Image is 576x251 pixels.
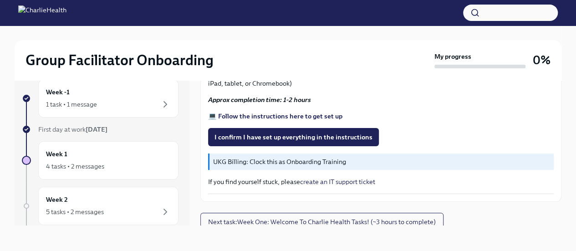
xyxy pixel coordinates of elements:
[38,125,107,133] span: First day at work
[22,141,178,179] a: Week 14 tasks • 2 messages
[434,52,471,61] strong: My progress
[46,207,104,216] div: 5 tasks • 2 messages
[22,187,178,225] a: Week 25 tasks • 2 messages
[22,79,178,118] a: Week -11 task • 1 message
[46,100,97,109] div: 1 task • 1 message
[208,128,379,146] button: I confirm I have set up everything in the instructions
[208,217,436,226] span: Next task : Week One: Welcome To Charlie Health Tasks! (~3 hours to complete)
[86,125,107,133] strong: [DATE]
[46,87,70,97] h6: Week -1
[208,112,342,120] a: 💻 Follow the instructions here to get set up
[533,52,551,68] h3: 0%
[46,162,104,171] div: 4 tasks • 2 messages
[46,149,67,159] h6: Week 1
[300,178,375,186] a: create an IT support ticket
[214,133,372,142] span: I confirm I have set up everything in the instructions
[18,5,66,20] img: CharlieHealth
[200,213,443,231] button: Next task:Week One: Welcome To Charlie Health Tasks! (~3 hours to complete)
[25,51,214,69] h2: Group Facilitator Onboarding
[213,157,550,166] p: UKG Billing: Clock this as Onboarding Training
[22,125,178,134] a: First day at work[DATE]
[46,195,68,205] h6: Week 2
[208,177,554,186] p: If you find yourself stuck, please
[208,96,311,104] strong: Approx completion time: 1-2 hours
